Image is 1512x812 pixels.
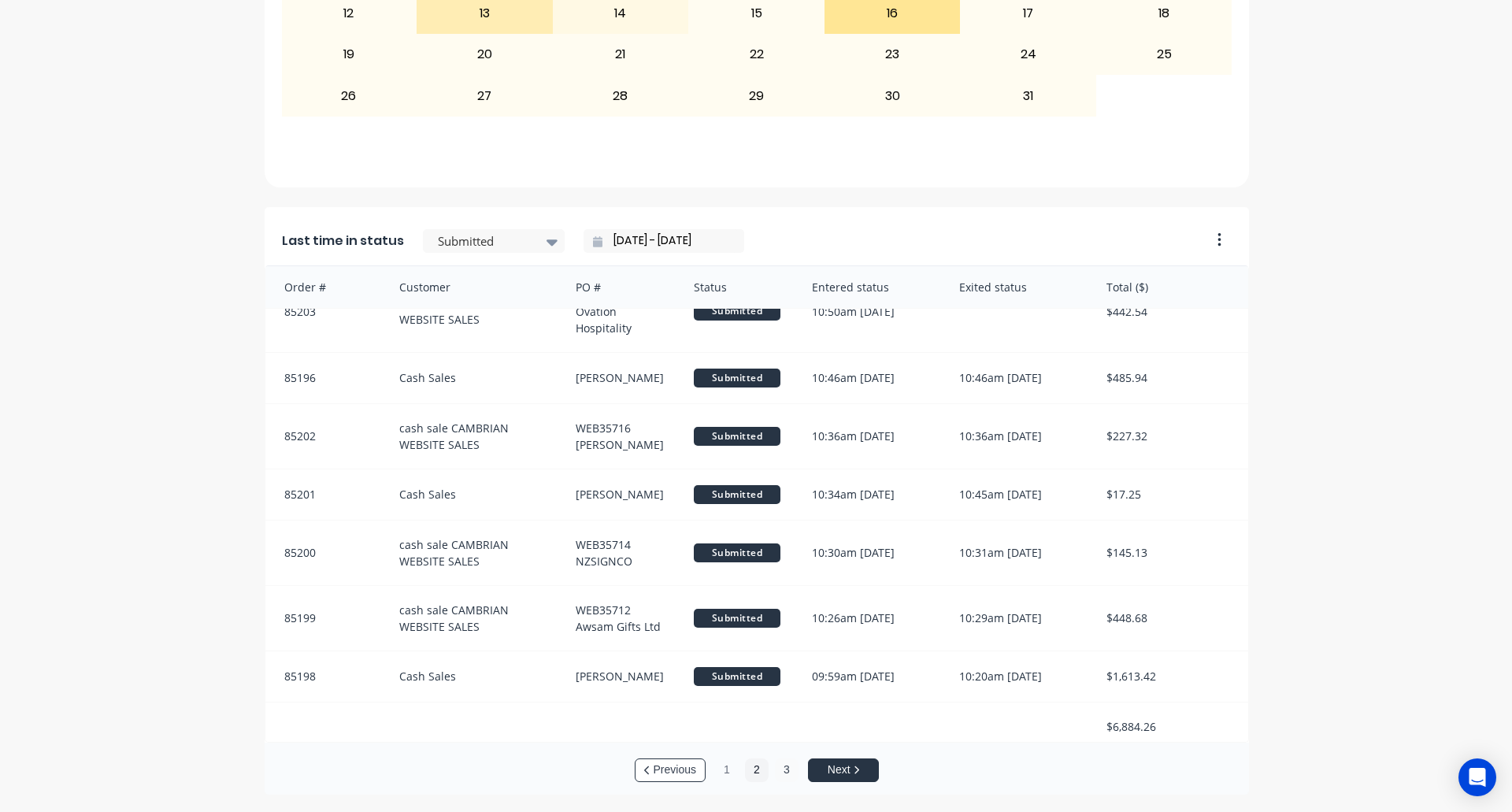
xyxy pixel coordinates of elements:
div: cash sale CAMBRIAN WEBSITE SALES [384,521,561,585]
span: Submitted [694,485,780,504]
div: Cash Sales [384,469,561,520]
button: 3 [775,758,799,782]
input: Filter by date [602,229,738,253]
div: Exited status [943,266,1091,308]
div: 85199 [265,586,384,651]
div: cash sale CAMBRIAN WEBSITE SALES [384,586,561,651]
div: 31 [961,76,1095,115]
div: 10:45am [DATE] [943,469,1091,520]
div: 85196 [265,353,384,403]
div: 85201 [265,469,384,520]
div: WEB35716 [PERSON_NAME] [560,404,678,469]
button: Previous [635,758,706,782]
button: 2 [745,758,769,782]
span: Submitted [694,302,780,321]
div: 27 [417,76,552,115]
div: PO # [560,266,678,308]
div: Total ($) [1091,266,1248,308]
div: 10:20am [DATE] [943,651,1091,702]
div: Entered status [796,266,943,308]
button: 1 [715,758,739,782]
div: 10:46am [DATE] [943,353,1091,403]
div: Status [678,266,796,308]
div: 10:50am [DATE] [796,271,943,352]
div: cash sale CAMBRIAN WEBSITE SALES [384,271,561,352]
div: 30 [825,76,960,115]
div: WEB35712 Awsam Gifts Ltd [560,586,678,651]
span: Last time in status [282,232,404,250]
div: $442.54 [1091,271,1248,352]
div: 25 [1097,35,1232,74]
div: WEB35717 Ovation Hospitality [560,271,678,352]
span: Submitted [694,543,780,562]
div: 23 [825,35,960,74]
div: 26 [282,76,417,115]
div: 10:30am [DATE] [796,521,943,585]
div: WEB35714 NZSIGNCO [560,521,678,585]
button: Next [808,758,879,782]
div: $1,613.42 [1091,651,1248,702]
span: Submitted [694,667,780,686]
div: 10:29am [DATE] [943,586,1091,651]
div: Open Intercom Messenger [1458,758,1496,796]
div: Cash Sales [384,353,561,403]
div: Order # [265,266,384,308]
div: 10:46am [DATE] [796,353,943,403]
div: 10:31am [DATE] [943,521,1091,585]
div: 85198 [265,651,384,702]
div: cash sale CAMBRIAN WEBSITE SALES [384,404,561,469]
div: 10:36am [DATE] [943,404,1091,469]
div: 28 [554,76,688,115]
div: $6,884.26 [1091,703,1248,751]
div: 85202 [265,404,384,469]
div: $145.13 [1091,521,1248,585]
div: Customer [384,266,561,308]
div: $17.25 [1091,469,1248,520]
div: [PERSON_NAME] [560,353,678,403]
div: $227.32 [1091,404,1248,469]
div: $448.68 [1091,586,1248,651]
div: 85203 [265,271,384,352]
div: 21 [554,35,688,74]
span: Submitted [694,427,780,446]
div: 22 [689,35,824,74]
span: Submitted [694,609,780,628]
div: Cash Sales [384,651,561,702]
div: 20 [417,35,552,74]
div: 10:26am [DATE] [796,586,943,651]
div: 09:59am [DATE] [796,651,943,702]
div: 10:36am [DATE] [796,404,943,469]
div: [PERSON_NAME] [560,651,678,702]
div: 24 [961,35,1095,74]
span: Submitted [694,369,780,387]
div: 85200 [265,521,384,585]
div: [PERSON_NAME] [560,469,678,520]
div: 29 [689,76,824,115]
div: 10:34am [DATE] [796,469,943,520]
div: 19 [282,35,417,74]
div: $485.94 [1091,353,1248,403]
